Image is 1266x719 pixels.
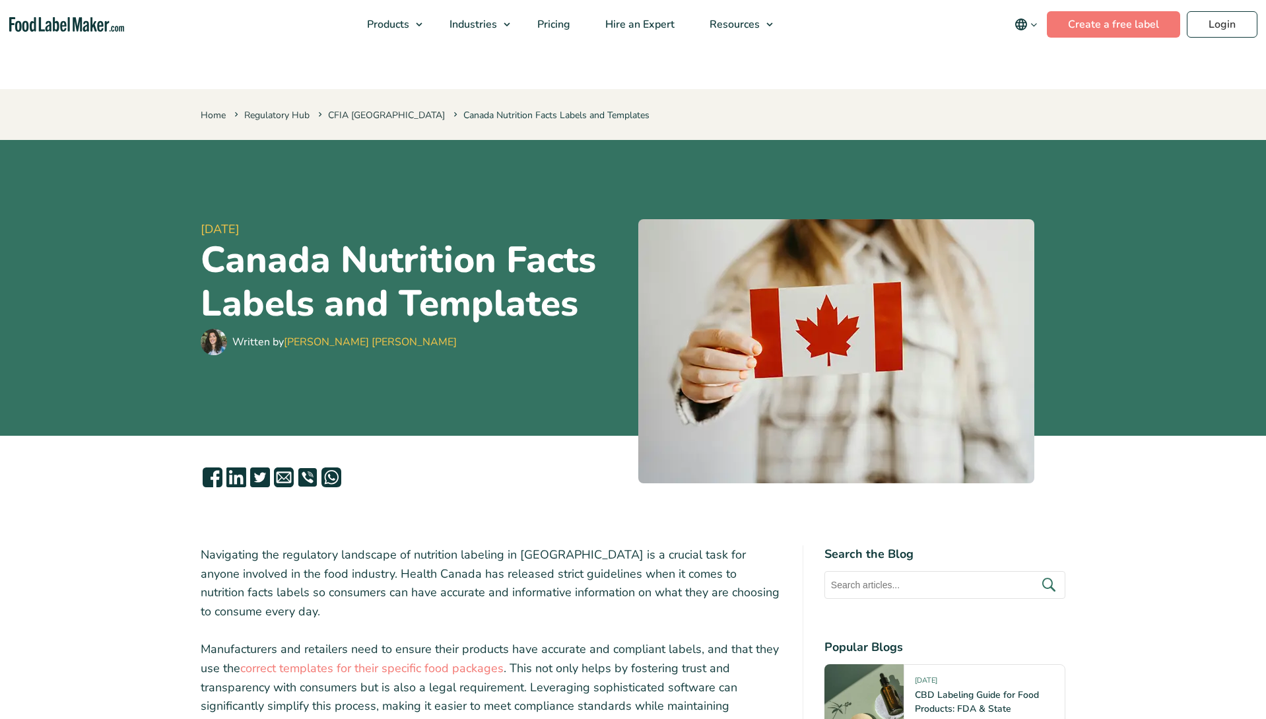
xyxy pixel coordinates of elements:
a: Home [201,109,226,121]
div: Written by [232,334,457,350]
span: Products [363,17,411,32]
h4: Search the Blog [824,545,1065,563]
span: Hire an Expert [601,17,676,32]
span: Resources [706,17,761,32]
a: Regulatory Hub [244,109,310,121]
a: correct templates for their specific food packages [240,660,504,676]
span: Canada Nutrition Facts Labels and Templates [451,109,650,121]
a: Create a free label [1047,11,1180,38]
input: Search articles... [824,571,1065,599]
span: Industries [446,17,498,32]
h1: Canada Nutrition Facts Labels and Templates [201,238,628,325]
img: Maria Abi Hanna - Food Label Maker [201,329,227,355]
span: [DATE] [201,221,628,238]
h4: Popular Blogs [824,638,1065,656]
p: Navigating the regulatory landscape of nutrition labeling in [GEOGRAPHIC_DATA] is a crucial task ... [201,545,782,621]
a: [PERSON_NAME] [PERSON_NAME] [284,335,457,349]
span: Pricing [533,17,572,32]
a: Login [1187,11,1257,38]
a: CFIA [GEOGRAPHIC_DATA] [328,109,445,121]
span: [DATE] [915,675,937,691]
